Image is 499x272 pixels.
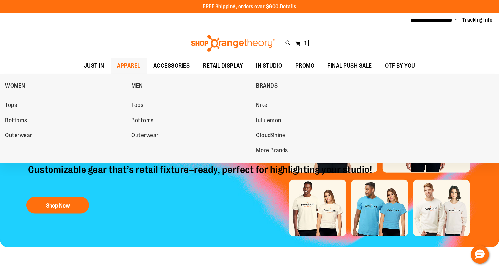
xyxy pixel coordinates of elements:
[5,77,128,94] a: WOMEN
[379,58,422,74] a: OTF BY YOU
[295,58,315,73] span: PROMO
[190,35,276,52] img: Shop Orangetheory
[5,132,32,140] span: Outerwear
[471,245,489,264] button: Hello, have a question? Let’s chat.
[131,102,143,110] span: Tops
[23,164,379,190] p: Customizable gear that’s retail fixture–ready, perfect for highlighting your studio!
[256,82,278,91] span: BRANDS
[462,17,493,24] a: Tracking Info
[196,58,249,74] a: RETAIL DISPLAY
[5,102,17,110] span: Tops
[117,58,140,73] span: APPAREL
[256,132,285,140] span: Cloud9nine
[131,132,159,140] span: Outerwear
[256,77,379,94] a: BRANDS
[5,117,27,125] span: Bottoms
[23,112,379,217] a: Introducing 5 New City Styles -Now in More Colors! Customizable gear that’s retail fixture–ready,...
[131,77,253,94] a: MEN
[131,117,154,125] span: Bottoms
[147,58,197,74] a: ACCESSORIES
[26,197,89,214] button: Shop Now
[256,102,267,110] span: Nike
[321,58,379,74] a: FINAL PUSH SALE
[111,58,147,74] a: APPAREL
[327,58,372,73] span: FINAL PUSH SALE
[304,40,307,46] span: 1
[385,58,415,73] span: OTF BY YOU
[289,58,321,74] a: PROMO
[256,147,288,155] span: More Brands
[203,58,243,73] span: RETAIL DISPLAY
[203,3,296,11] p: FREE Shipping, orders over $600.
[256,58,282,73] span: IN STUDIO
[153,58,190,73] span: ACCESSORIES
[84,58,104,73] span: JUST IN
[5,82,25,91] span: WOMEN
[78,58,111,74] a: JUST IN
[280,4,296,10] a: Details
[454,17,457,23] button: Account menu
[131,82,143,91] span: MEN
[249,58,289,74] a: IN STUDIO
[256,117,281,125] span: lululemon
